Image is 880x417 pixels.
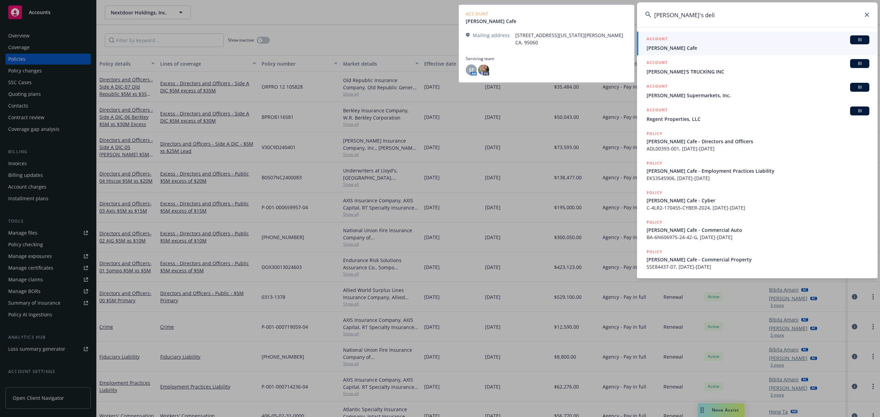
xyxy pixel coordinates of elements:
[637,215,878,245] a: POLICY[PERSON_NAME] Cafe - Commercial AutoBA-6N606975-24-42-G, [DATE]-[DATE]
[647,68,869,75] span: [PERSON_NAME]'S TRUCKING INC
[637,2,878,27] input: Search...
[647,256,869,263] span: [PERSON_NAME] Cafe - Commercial Property
[647,167,869,174] span: [PERSON_NAME] Cafe - Employment Practices Liability
[647,106,668,115] h5: ACCOUNT
[647,197,869,204] span: [PERSON_NAME] Cafe - Cyber
[637,245,878,274] a: POLICY[PERSON_NAME] Cafe - Commercial PropertySSE84437-07, [DATE]-[DATE]
[637,103,878,126] a: ACCOUNTBIRegent Properties, LLC
[647,115,869,123] span: Regent Properties, LLC
[637,126,878,156] a: POLICY[PERSON_NAME] Cafe - Directors and OfficersADL00393-001, [DATE]-[DATE]
[647,138,869,145] span: [PERSON_NAME] Cafe - Directors and Officers
[647,130,662,137] h5: POLICY
[647,92,869,99] span: [PERSON_NAME] Supermarkets, Inc.
[647,160,662,167] h5: POLICY
[647,174,869,182] span: EKS3545906, [DATE]-[DATE]
[647,83,668,91] h5: ACCOUNT
[637,55,878,79] a: ACCOUNTBI[PERSON_NAME]'S TRUCKING INC
[647,226,869,234] span: [PERSON_NAME] Cafe - Commercial Auto
[853,84,867,90] span: BI
[853,108,867,114] span: BI
[647,263,869,270] span: SSE84437-07, [DATE]-[DATE]
[637,79,878,103] a: ACCOUNTBI[PERSON_NAME] Supermarkets, Inc.
[647,145,869,152] span: ADL00393-001, [DATE]-[DATE]
[647,35,668,44] h5: ACCOUNT
[637,156,878,185] a: POLICY[PERSON_NAME] Cafe - Employment Practices LiabilityEKS3545906, [DATE]-[DATE]
[637,32,878,55] a: ACCOUNTBI[PERSON_NAME] Cafe
[853,60,867,67] span: BI
[647,219,662,226] h5: POLICY
[853,37,867,43] span: BI
[647,234,869,241] span: BA-6N606975-24-42-G, [DATE]-[DATE]
[647,248,662,255] h5: POLICY
[647,204,869,211] span: C-4LR2-170455-CYBER-2024, [DATE]-[DATE]
[637,185,878,215] a: POLICY[PERSON_NAME] Cafe - CyberC-4LR2-170455-CYBER-2024, [DATE]-[DATE]
[647,59,668,67] h5: ACCOUNT
[647,189,662,196] h5: POLICY
[647,44,869,52] span: [PERSON_NAME] Cafe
